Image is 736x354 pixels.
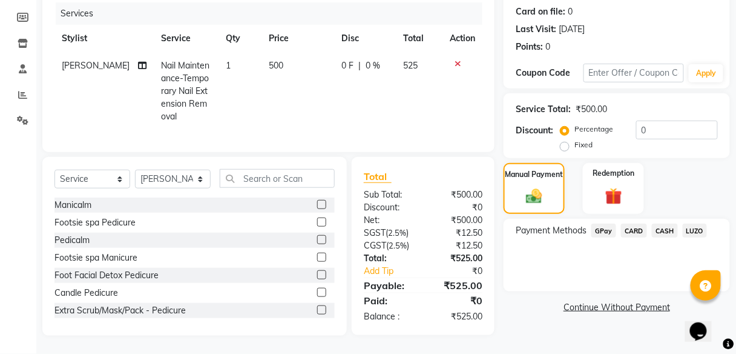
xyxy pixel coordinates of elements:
[435,265,491,278] div: ₹0
[683,224,708,238] span: LUZO
[218,25,261,52] th: Qty
[355,252,423,265] div: Total:
[423,310,491,323] div: ₹525.00
[54,25,154,52] th: Stylist
[364,240,386,251] span: CGST
[220,169,335,188] input: Search or Scan
[62,60,130,71] span: [PERSON_NAME]
[521,187,547,205] img: _cash.svg
[355,265,435,278] a: Add Tip
[545,41,550,53] div: 0
[423,227,491,239] div: ₹12.50
[355,189,423,201] div: Sub Total:
[396,25,443,52] th: Total
[685,306,724,342] iframe: chat widget
[355,214,423,227] div: Net:
[442,25,482,52] th: Action
[355,239,423,252] div: ( )
[388,228,406,238] span: 2.5%
[54,269,159,282] div: Foot Facial Detox Pedicure
[359,59,361,72] span: |
[423,189,491,201] div: ₹500.00
[423,278,491,293] div: ₹525.00
[226,60,231,71] span: 1
[54,234,90,247] div: Pedicalm
[54,199,91,212] div: Manicalm
[335,25,396,52] th: Disc
[423,252,491,265] div: ₹525.00
[516,41,543,53] div: Points:
[583,64,685,82] input: Enter Offer / Coupon Code
[423,214,491,227] div: ₹500.00
[423,239,491,252] div: ₹12.50
[516,224,586,237] span: Payment Methods
[516,103,571,116] div: Service Total:
[516,23,556,36] div: Last Visit:
[364,170,392,183] span: Total
[389,241,407,250] span: 2.5%
[56,2,491,25] div: Services
[574,139,593,150] label: Fixed
[516,5,565,18] div: Card on file:
[54,304,186,317] div: Extra Scrub/Mask/Pack - Pedicure
[689,64,723,82] button: Apply
[355,227,423,239] div: ( )
[423,201,491,214] div: ₹0
[576,103,607,116] div: ₹500.00
[54,287,118,299] div: Candle Pedicure
[652,224,678,238] span: CASH
[506,301,728,314] a: Continue Without Payment
[568,5,573,18] div: 0
[366,59,381,72] span: 0 %
[355,201,423,214] div: Discount:
[154,25,218,52] th: Service
[600,186,628,207] img: _gift.svg
[559,23,585,36] div: [DATE]
[423,293,491,308] div: ₹0
[261,25,334,52] th: Price
[516,67,583,79] div: Coupon Code
[54,216,136,229] div: Footsie spa Pedicure
[516,124,553,137] div: Discount:
[355,278,423,293] div: Payable:
[621,224,647,238] span: CARD
[404,60,418,71] span: 525
[355,310,423,323] div: Balance :
[355,293,423,308] div: Paid:
[364,227,386,238] span: SGST
[591,224,616,238] span: GPay
[574,124,613,135] label: Percentage
[54,252,137,264] div: Footsie spa Manicure
[161,60,209,122] span: Nail Maintenance-Temporary Nail Extension Removal
[269,60,283,71] span: 500
[342,59,354,72] span: 0 F
[505,169,563,180] label: Manual Payment
[593,168,634,179] label: Redemption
